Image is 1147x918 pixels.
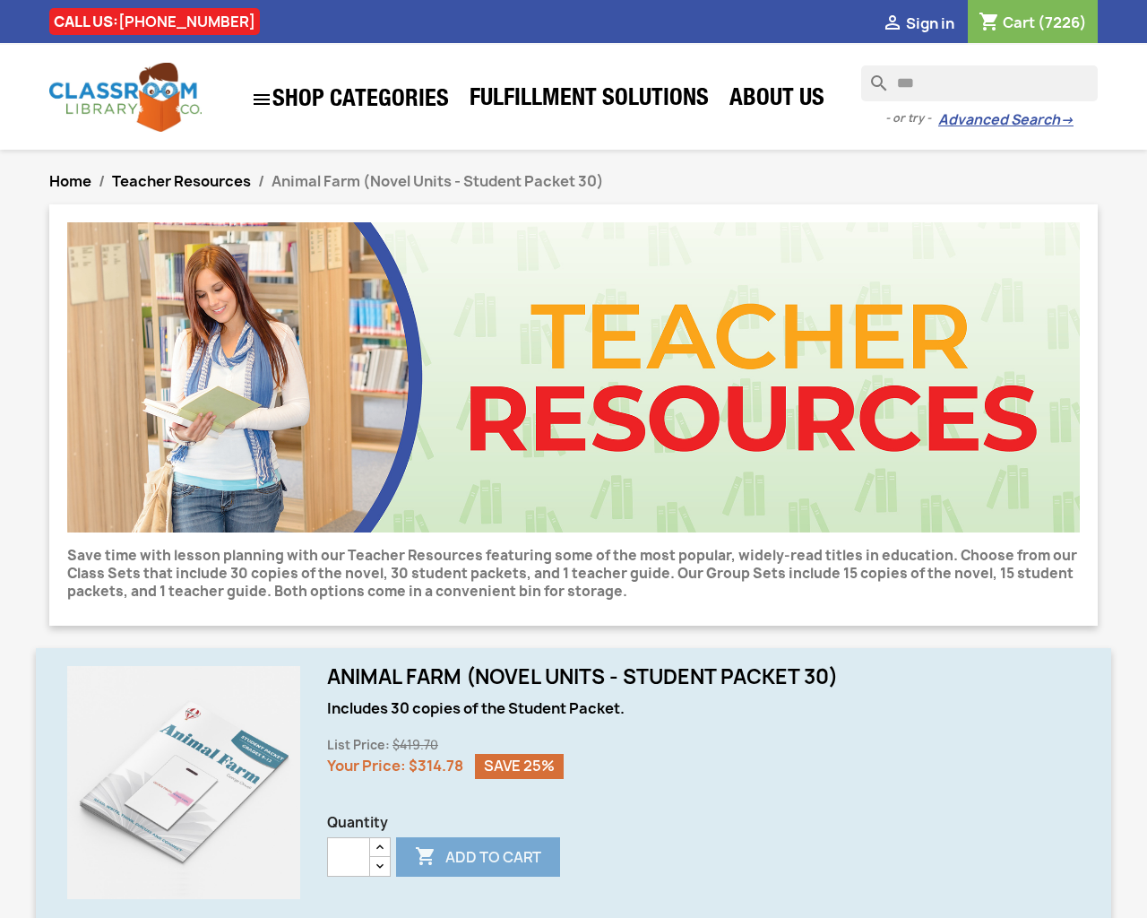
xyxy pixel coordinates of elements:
[327,837,370,877] input: Quantity
[720,82,833,118] a: About Us
[475,754,564,779] span: Save 25%
[938,111,1074,129] a: Advanced Search→
[396,837,560,877] button: Add to cart
[242,80,458,119] a: SHOP CATEGORIES
[112,171,251,191] a: Teacher Resources
[49,171,91,191] a: Home
[415,847,436,869] i: 
[392,737,438,753] span: $419.70
[327,699,1080,717] div: Includes 30 copies of the Student Packet.
[272,171,604,191] span: Animal Farm (Novel Units - Student Packet 30)
[979,13,1000,34] i: shopping_cart
[49,8,260,35] div: CALL US:
[409,756,463,775] span: $314.78
[1038,13,1087,32] span: (7226)
[861,65,1098,101] input: Search
[327,666,1080,688] h1: Animal Farm (Novel Units - Student Packet 30)
[1003,13,1035,32] span: Cart
[327,737,390,753] span: List Price:
[251,89,272,110] i: 
[906,13,954,33] span: Sign in
[882,13,954,33] a:  Sign in
[327,756,406,775] span: Your Price:
[67,222,1080,533] img: CLC_Teacher_Resources.jpg
[979,13,1087,32] a: Shopping cart link containing 7226 product(s)
[1060,111,1074,129] span: →
[461,82,718,118] a: Fulfillment Solutions
[118,12,255,31] a: [PHONE_NUMBER]
[67,547,1080,601] p: Save time with lesson planning with our Teacher Resources featuring some of the most popular, wid...
[49,63,202,132] img: Classroom Library Company
[882,13,903,35] i: 
[885,109,938,127] span: - or try -
[327,814,1080,832] span: Quantity
[861,65,883,87] i: search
